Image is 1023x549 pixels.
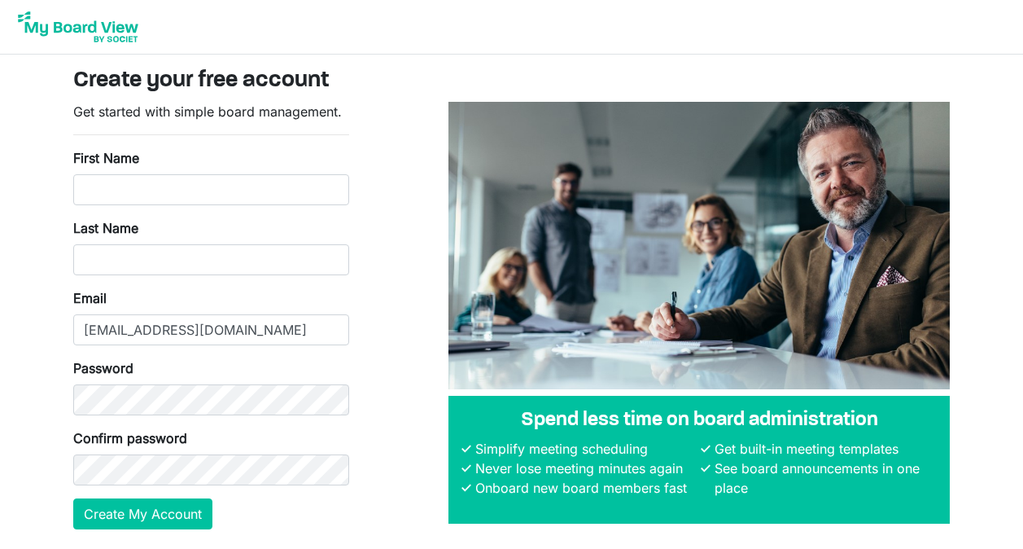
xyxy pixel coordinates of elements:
[73,68,951,95] h3: Create your free account
[471,459,697,478] li: Never lose meeting minutes again
[471,439,697,459] li: Simplify meeting scheduling
[73,103,342,120] span: Get started with simple board management.
[448,102,950,389] img: A photograph of board members sitting at a table
[73,288,107,308] label: Email
[73,428,187,448] label: Confirm password
[710,439,937,459] li: Get built-in meeting templates
[73,148,139,168] label: First Name
[471,478,697,498] li: Onboard new board members fast
[461,409,937,433] h4: Spend less time on board administration
[710,459,937,498] li: See board announcements in one place
[13,7,143,47] img: My Board View Logo
[73,498,212,529] button: Create My Account
[73,358,133,378] label: Password
[73,218,138,238] label: Last Name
